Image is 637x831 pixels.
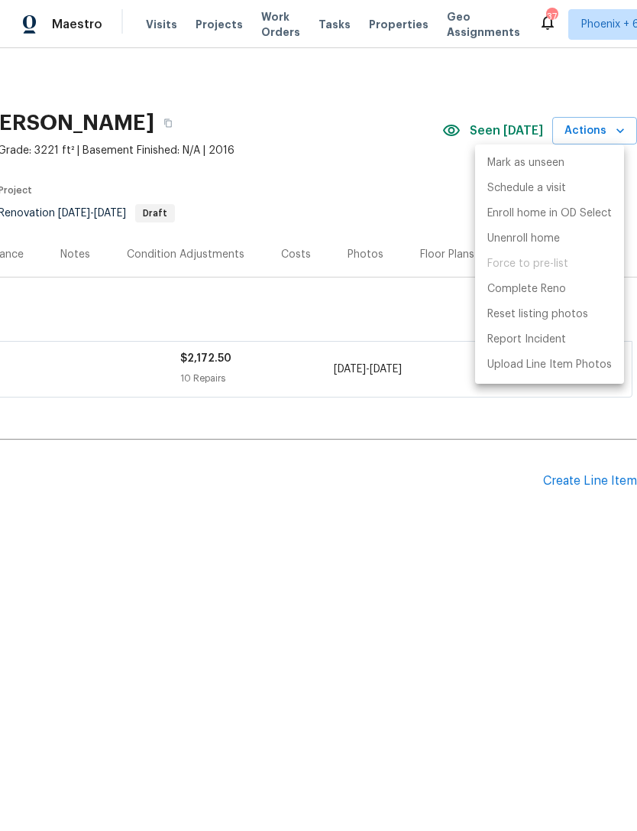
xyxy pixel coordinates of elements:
p: Mark as unseen [487,155,564,171]
span: Setup visit must be completed before moving home to pre-list [475,252,624,277]
p: Unenroll home [487,231,560,247]
p: Complete Reno [487,281,566,297]
p: Report Incident [487,332,566,348]
p: Reset listing photos [487,307,588,323]
p: Upload Line Item Photos [487,357,612,373]
p: Schedule a visit [487,180,566,196]
p: Enroll home in OD Select [487,206,612,222]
